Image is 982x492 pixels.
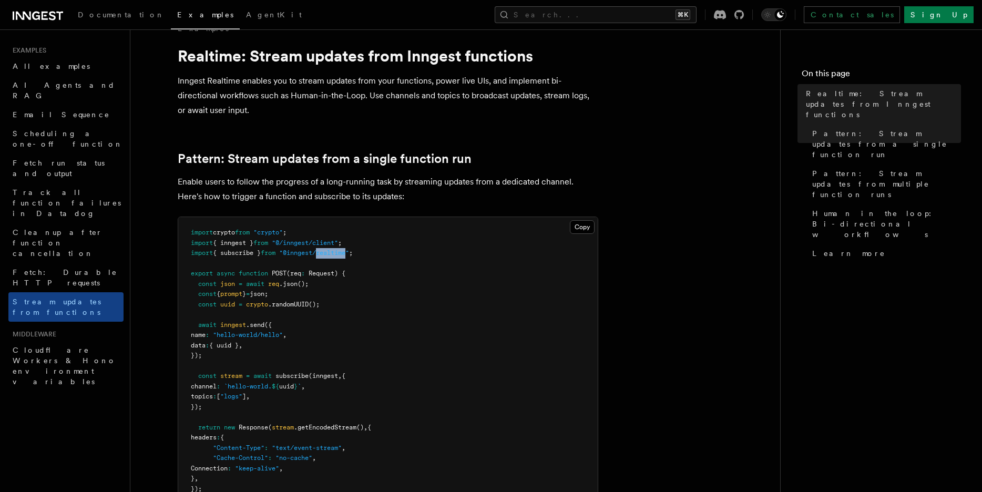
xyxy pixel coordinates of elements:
span: Fetch run status and output [13,159,105,178]
span: , [338,372,342,380]
span: { [220,434,224,441]
span: AI Agents and RAG [13,81,115,100]
span: = [246,290,250,298]
span: name [191,331,206,339]
span: , [364,424,367,431]
span: { subscribe } [213,249,261,257]
kbd: ⌘K [676,9,690,20]
span: subscribe [275,372,309,380]
span: `hello-world. [224,383,272,390]
p: Enable users to follow the progress of a long-running task by streaming updates from a dedicated ... [178,175,598,204]
span: , [279,465,283,472]
span: = [246,372,250,380]
span: import [191,229,213,236]
span: "Content-Type" [213,444,264,452]
span: : [213,393,217,400]
span: ; [283,229,287,236]
span: } [191,475,195,482]
span: : [217,383,220,390]
span: { [342,372,345,380]
span: Track all function failures in Datadog [13,188,121,218]
a: Pattern: Stream updates from a single function run [178,151,472,166]
span: { inngest } [213,239,253,247]
span: json; [250,290,268,298]
span: } [294,383,298,390]
span: from [235,229,250,236]
span: from [253,239,268,247]
span: .json [279,280,298,288]
h1: Realtime: Stream updates from Inngest functions [178,46,598,65]
span: const [198,290,217,298]
span: const [198,301,217,308]
span: Examples [8,46,46,55]
span: .randomUUID [268,301,309,308]
span: crypto [213,229,235,236]
span: Connection [191,465,228,472]
span: (req [287,270,301,277]
span: }); [191,352,202,359]
span: headers [191,434,217,441]
a: Examples [171,3,240,29]
button: Copy [570,220,595,234]
span: export [191,270,213,277]
span: .send [246,321,264,329]
a: Fetch: Durable HTTP requests [8,263,124,292]
span: : [206,331,209,339]
span: .getEncodedStream [294,424,356,431]
span: Human in the loop: Bi-directional workflows [812,208,961,240]
h4: On this page [802,67,961,84]
span: import [191,239,213,247]
span: channel [191,383,217,390]
span: "no-cache" [275,454,312,462]
span: ${ [272,383,279,390]
span: "@/inngest/client" [272,239,338,247]
span: await [253,372,272,380]
span: "logs" [220,393,242,400]
span: ; [338,239,342,247]
span: Realtime: Stream updates from Inngest functions [806,88,961,120]
span: : [301,270,305,277]
span: ({ [264,321,272,329]
span: Examples [177,11,233,19]
span: (inngest [309,372,338,380]
a: AI Agents and RAG [8,76,124,105]
span: function [239,270,268,277]
span: json [220,280,235,288]
span: }); [191,403,202,411]
span: , [246,393,250,400]
span: Email Sequence [13,110,110,119]
span: stream [272,424,294,431]
span: Documentation [78,11,165,19]
span: ` [298,383,301,390]
span: Scheduling a one-off function [13,129,123,148]
span: , [195,475,198,482]
span: ; [349,249,353,257]
span: uuid [279,383,294,390]
span: "Cache-Control" [213,454,268,462]
a: Cleanup after function cancellation [8,223,124,263]
button: Toggle dark mode [761,8,786,21]
a: Realtime: Stream updates from Inngest functions [802,84,961,124]
span: () [356,424,364,431]
span: Stream updates from functions [13,298,101,316]
span: await [198,321,217,329]
span: : [268,454,272,462]
span: ) { [334,270,345,277]
span: Cloudflare Workers & Hono environment variables [13,346,116,386]
span: : [264,444,268,452]
span: Cleanup after function cancellation [13,228,103,258]
span: return [198,424,220,431]
a: Fetch run status and output [8,153,124,183]
span: new [224,424,235,431]
a: Documentation [71,3,171,28]
span: req [268,280,279,288]
a: All examples [8,57,124,76]
span: inngest [220,321,246,329]
span: POST [272,270,287,277]
span: await [246,280,264,288]
span: AgentKit [246,11,302,19]
span: Learn more [812,248,885,259]
span: from [261,249,275,257]
span: { uuid } [209,342,239,349]
a: Cloudflare Workers & Hono environment variables [8,341,124,391]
